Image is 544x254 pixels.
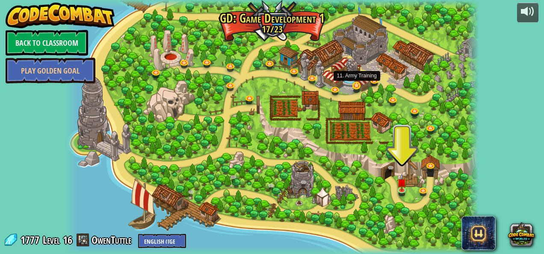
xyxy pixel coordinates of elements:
button: Adjust volume [517,3,538,23]
img: CodeCombat - Learn how to code by playing a game [6,3,115,28]
span: 1777 [21,233,42,247]
img: level-banner-unstarted.png [397,174,407,191]
span: Level [43,233,60,247]
span: 16 [63,233,72,247]
a: OwenTuttle [92,233,134,247]
a: Play Golden Goal [6,58,95,83]
a: Back to Classroom [6,30,88,56]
